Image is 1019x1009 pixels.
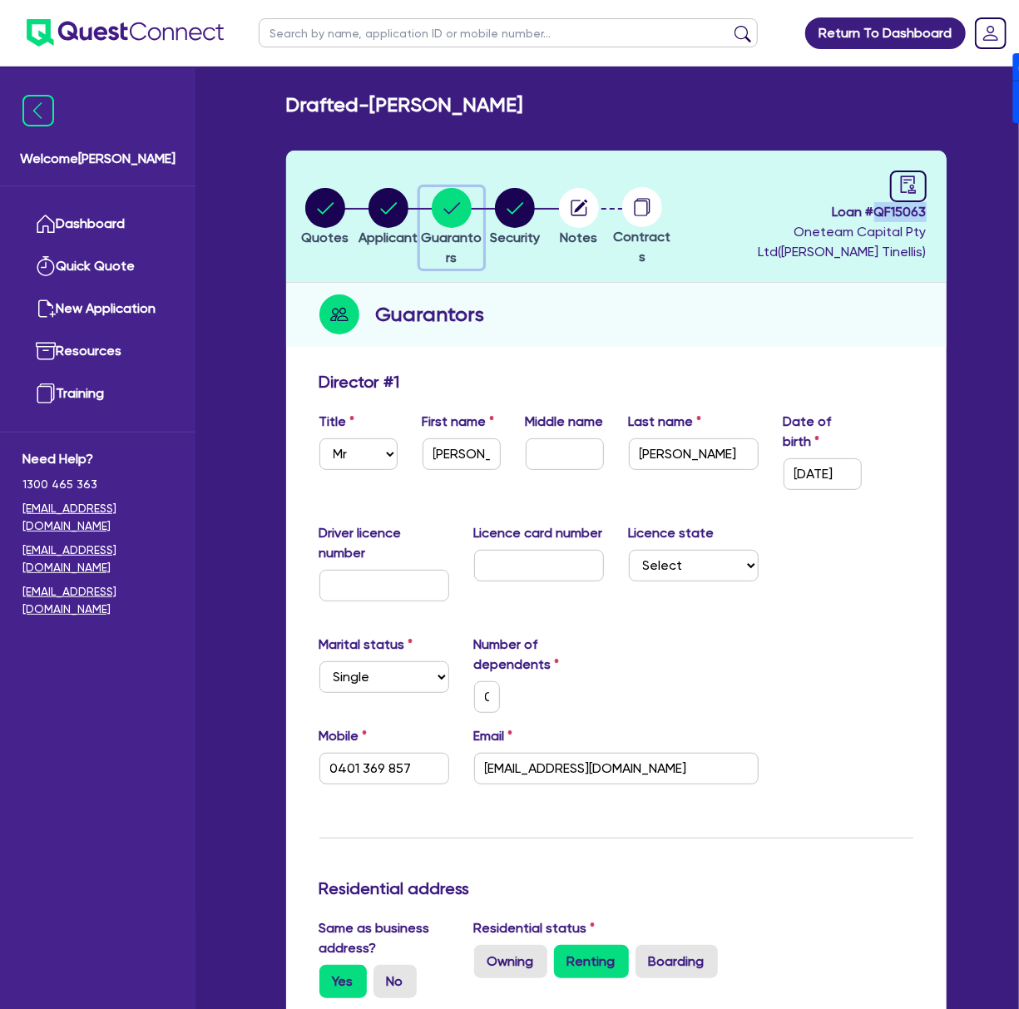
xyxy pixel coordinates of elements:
img: new-application [36,299,56,319]
a: Training [22,373,173,415]
label: Mobile [319,726,368,746]
label: Number of dependents [474,635,604,675]
button: Notes [558,187,600,249]
h3: Director # 1 [319,372,400,392]
span: Welcome [PERSON_NAME] [20,149,176,169]
label: Date of birth [784,412,862,452]
label: Licence state [629,523,715,543]
a: Resources [22,330,173,373]
a: [EMAIL_ADDRESS][DOMAIN_NAME] [22,583,173,618]
button: Quotes [300,187,349,249]
label: Boarding [636,945,718,978]
label: Owning [474,945,547,978]
label: Renting [554,945,629,978]
label: Same as business address? [319,918,449,958]
button: Security [489,187,541,249]
span: Need Help? [22,449,173,469]
button: Guarantors [420,187,483,269]
h3: Residential address [319,878,913,898]
label: Yes [319,965,367,998]
img: quest-connect-logo-blue [27,19,224,47]
span: audit [899,176,918,194]
a: Dashboard [22,203,173,245]
label: Email [474,726,513,746]
span: Applicant [359,230,418,245]
span: Loan # QF15063 [678,202,926,222]
span: Contracts [613,229,670,265]
label: Marital status [319,635,413,655]
a: New Application [22,288,173,330]
a: Return To Dashboard [805,17,966,49]
a: [EMAIL_ADDRESS][DOMAIN_NAME] [22,500,173,535]
a: Quick Quote [22,245,173,288]
label: First name [423,412,495,432]
input: DD / MM / YYYY [784,458,862,490]
span: 1300 465 363 [22,476,173,493]
label: Middle name [526,412,604,432]
label: Licence card number [474,523,603,543]
a: audit [890,171,927,202]
label: Last name [629,412,702,432]
label: Residential status [474,918,596,938]
span: Security [490,230,540,245]
img: quick-quote [36,256,56,276]
span: Quotes [301,230,349,245]
a: Dropdown toggle [969,12,1012,55]
img: training [36,383,56,403]
label: Driver licence number [319,523,449,563]
span: Oneteam Capital Pty Ltd ( [PERSON_NAME] Tinellis ) [759,224,927,260]
h2: Guarantors [376,299,485,329]
span: Notes [560,230,597,245]
img: resources [36,341,56,361]
span: Guarantors [422,230,482,265]
img: step-icon [319,294,359,334]
button: Applicant [358,187,418,249]
img: icon-menu-close [22,95,54,126]
label: No [373,965,417,998]
input: Search by name, application ID or mobile number... [259,18,758,47]
a: [EMAIL_ADDRESS][DOMAIN_NAME] [22,542,173,576]
label: Title [319,412,355,432]
h2: Drafted - [PERSON_NAME] [286,93,523,117]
